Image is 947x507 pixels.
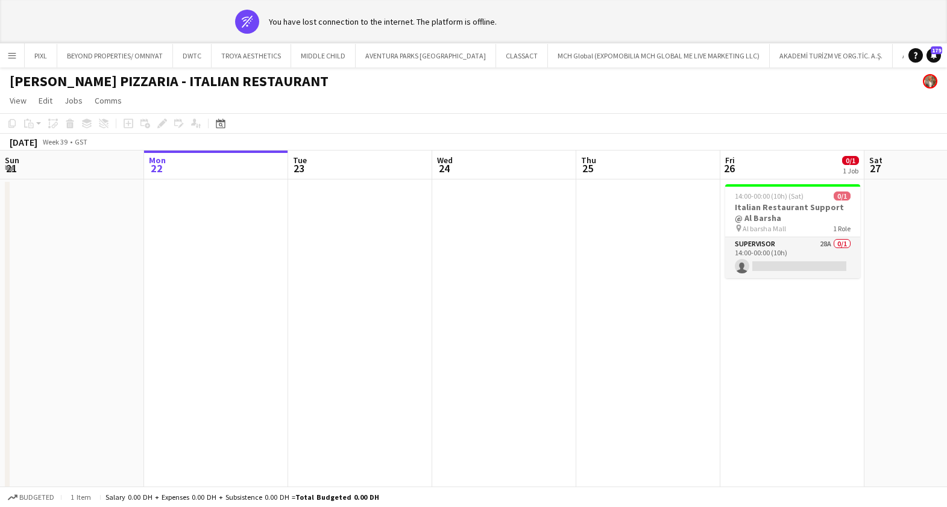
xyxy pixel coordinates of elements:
[579,161,596,175] span: 25
[723,161,735,175] span: 26
[291,44,356,67] button: MIDDLE CHILD
[5,155,19,166] span: Sun
[34,93,57,108] a: Edit
[40,137,70,146] span: Week 39
[743,224,786,233] span: Al barsha Mall
[867,161,883,175] span: 27
[75,137,87,146] div: GST
[295,493,379,502] span: Total Budgeted 0.00 DH
[842,156,859,165] span: 0/1
[291,161,307,175] span: 23
[173,44,212,67] button: DWTC
[735,191,804,201] span: 14:00-00:00 (10h) (Sat)
[212,44,291,67] button: TROYA AESTHETICS
[725,202,860,223] h3: Italian Restaurant Support @ Al Barsha
[66,493,95,502] span: 1 item
[834,191,851,201] span: 0/1
[923,74,937,89] app-user-avatar: Clinton Appel
[147,161,166,175] span: 22
[5,93,31,108] a: View
[19,493,54,502] span: Budgeted
[725,237,860,278] app-card-role: Supervisor28A0/114:00-00:00 (10h)
[435,161,453,175] span: 24
[3,161,19,175] span: 21
[770,44,893,67] button: AKADEMİ TURİZM VE ORG.TİC. A.Ş.
[10,136,37,148] div: [DATE]
[356,44,496,67] button: AVENTURA PARKS [GEOGRAPHIC_DATA]
[60,93,87,108] a: Jobs
[725,184,860,278] app-job-card: 14:00-00:00 (10h) (Sat)0/1Italian Restaurant Support @ Al Barsha Al barsha Mall1 RoleSupervisor28...
[293,155,307,166] span: Tue
[25,44,57,67] button: PIXL
[548,44,770,67] button: MCH Global (EXPOMOBILIA MCH GLOBAL ME LIVE MARKETING LLC)
[496,44,548,67] button: CLASSACT
[843,166,858,175] div: 1 Job
[6,491,56,504] button: Budgeted
[437,155,453,166] span: Wed
[931,46,942,54] span: 179
[95,95,122,106] span: Comms
[57,44,173,67] button: BEYOND PROPERTIES/ OMNIYAT
[269,16,497,27] div: You have lost connection to the internet. The platform is offline.
[149,155,166,166] span: Mon
[39,95,52,106] span: Edit
[105,493,379,502] div: Salary 0.00 DH + Expenses 0.00 DH + Subsistence 0.00 DH =
[833,224,851,233] span: 1 Role
[10,72,329,90] h1: [PERSON_NAME] PIZZARIA - ITALIAN RESTAURANT
[581,155,596,166] span: Thu
[927,48,941,63] a: 179
[10,95,27,106] span: View
[869,155,883,166] span: Sat
[725,155,735,166] span: Fri
[90,93,127,108] a: Comms
[64,95,83,106] span: Jobs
